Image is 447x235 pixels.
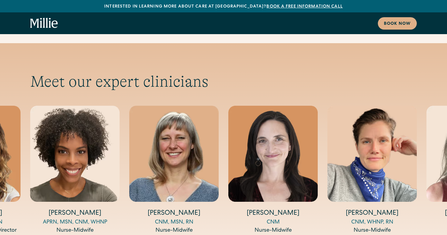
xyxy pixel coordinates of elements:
[327,209,417,218] h4: [PERSON_NAME]
[228,106,318,235] div: 5 / 14
[228,227,318,235] div: Nurse-Midwife
[30,72,417,91] h2: Meet our expert clinicians
[30,227,120,235] div: Nurse-Midwife
[129,209,219,218] h4: [PERSON_NAME]
[129,106,219,235] div: 4 / 14
[30,209,120,218] h4: [PERSON_NAME]
[378,17,417,30] a: Book now
[266,5,342,9] a: Book a free information call
[327,106,417,235] div: 6 / 14
[228,218,318,227] div: CNM
[129,218,219,227] div: CNM, MSN, RN
[327,227,417,235] div: Nurse-Midwife
[384,21,411,27] div: Book now
[30,106,120,235] div: 3 / 14
[30,18,58,29] a: home
[228,209,318,218] h4: [PERSON_NAME]
[129,227,219,235] div: Nurse-Midwife
[30,218,120,227] div: APRN, MSN, CNM, WHNP
[327,218,417,227] div: CNM, WHNP, RN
